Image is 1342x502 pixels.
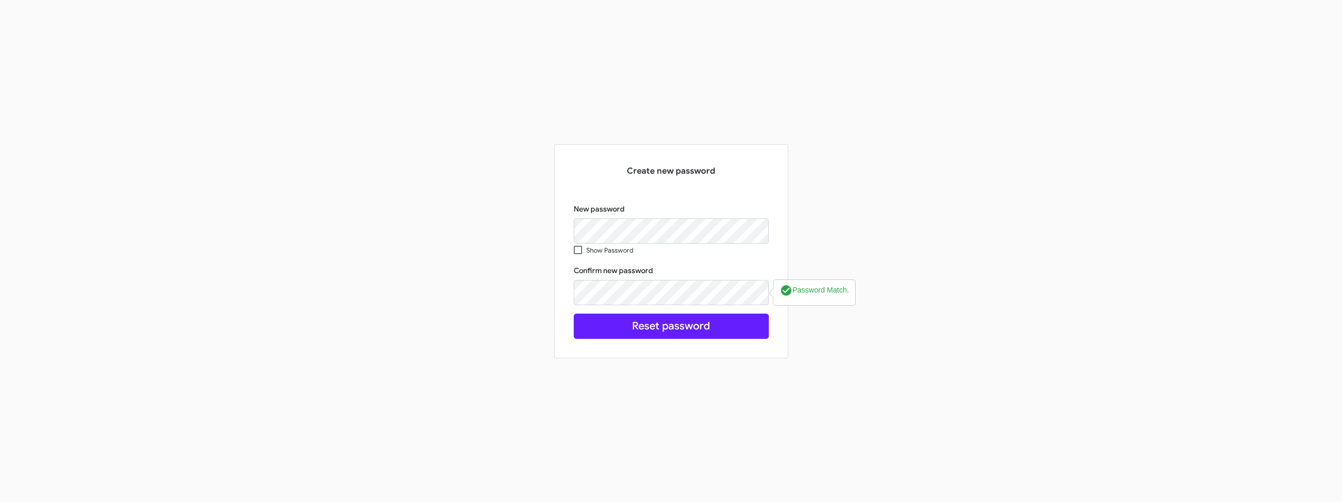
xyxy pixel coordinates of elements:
label: Confirm new password [574,265,653,276]
small: Show Password [586,246,633,255]
label: New password [574,204,625,214]
i: check_circle [780,284,792,297]
label: Password Match. [780,284,849,297]
button: Reset password [574,314,769,339]
h3: Create new password [574,164,769,178]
